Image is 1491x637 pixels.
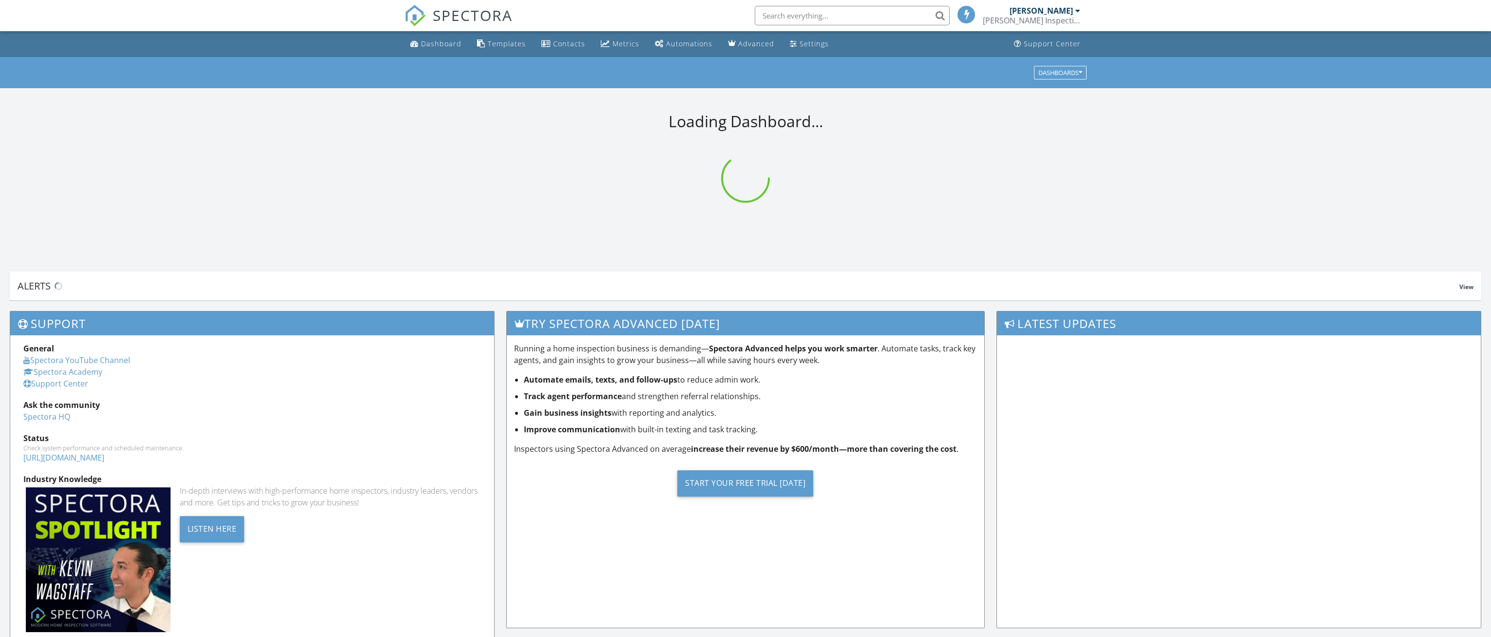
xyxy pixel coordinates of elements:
div: Listen Here [180,516,245,542]
strong: Track agent performance [524,391,622,402]
a: Spectora Academy [23,367,102,377]
div: Advanced [738,39,774,48]
a: Spectora YouTube Channel [23,355,130,366]
div: Dashboards [1038,69,1082,76]
a: Metrics [597,35,643,53]
img: The Best Home Inspection Software - Spectora [404,5,426,26]
strong: increase their revenue by $600/month—more than covering the cost [691,444,956,454]
a: Dashboard [406,35,465,53]
li: with built-in texting and task tracking. [524,424,977,435]
strong: Improve communication [524,424,620,435]
span: View [1459,283,1473,291]
a: Advanced [724,35,778,53]
p: Running a home inspection business is demanding— . Automate tasks, track key agents, and gain ins... [514,343,977,366]
div: Dashboard [421,39,461,48]
span: SPECTORA [433,5,513,25]
div: In-depth interviews with high-performance home inspectors, industry leaders, vendors and more. Ge... [180,485,481,508]
a: Support Center [1010,35,1085,53]
a: Support Center [23,378,88,389]
a: Spectora HQ [23,411,70,422]
div: Settings [800,39,829,48]
div: Support Center [1024,39,1081,48]
h3: Try spectora advanced [DATE] [507,311,985,335]
div: Alerts [18,279,1459,292]
div: [PERSON_NAME] [1010,6,1073,16]
li: with reporting and analytics. [524,407,977,419]
input: Search everything... [755,6,950,25]
img: Spectoraspolightmain [26,487,171,632]
button: Dashboards [1034,66,1087,79]
strong: Spectora Advanced helps you work smarter [709,343,878,354]
div: Start Your Free Trial [DATE] [677,470,813,497]
strong: Automate emails, texts, and follow-ups [524,374,677,385]
a: Settings [786,35,833,53]
strong: General [23,343,54,354]
li: to reduce admin work. [524,374,977,386]
a: Templates [473,35,530,53]
div: Ask the community [23,399,481,411]
div: Automations [666,39,712,48]
div: Status [23,432,481,444]
div: Garber Inspection Services [983,16,1080,25]
div: Metrics [612,39,639,48]
div: Templates [488,39,526,48]
h3: Support [10,311,494,335]
h3: Latest Updates [997,311,1481,335]
a: Start Your Free Trial [DATE] [514,463,977,504]
div: Check system performance and scheduled maintenance. [23,444,481,452]
li: and strengthen referral relationships. [524,390,977,402]
a: SPECTORA [404,13,513,34]
a: [URL][DOMAIN_NAME] [23,452,104,463]
a: Listen Here [180,523,245,534]
a: Automations (Basic) [651,35,716,53]
div: Industry Knowledge [23,473,481,485]
p: Inspectors using Spectora Advanced on average . [514,443,977,455]
div: Contacts [553,39,585,48]
a: Contacts [537,35,589,53]
strong: Gain business insights [524,407,612,418]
